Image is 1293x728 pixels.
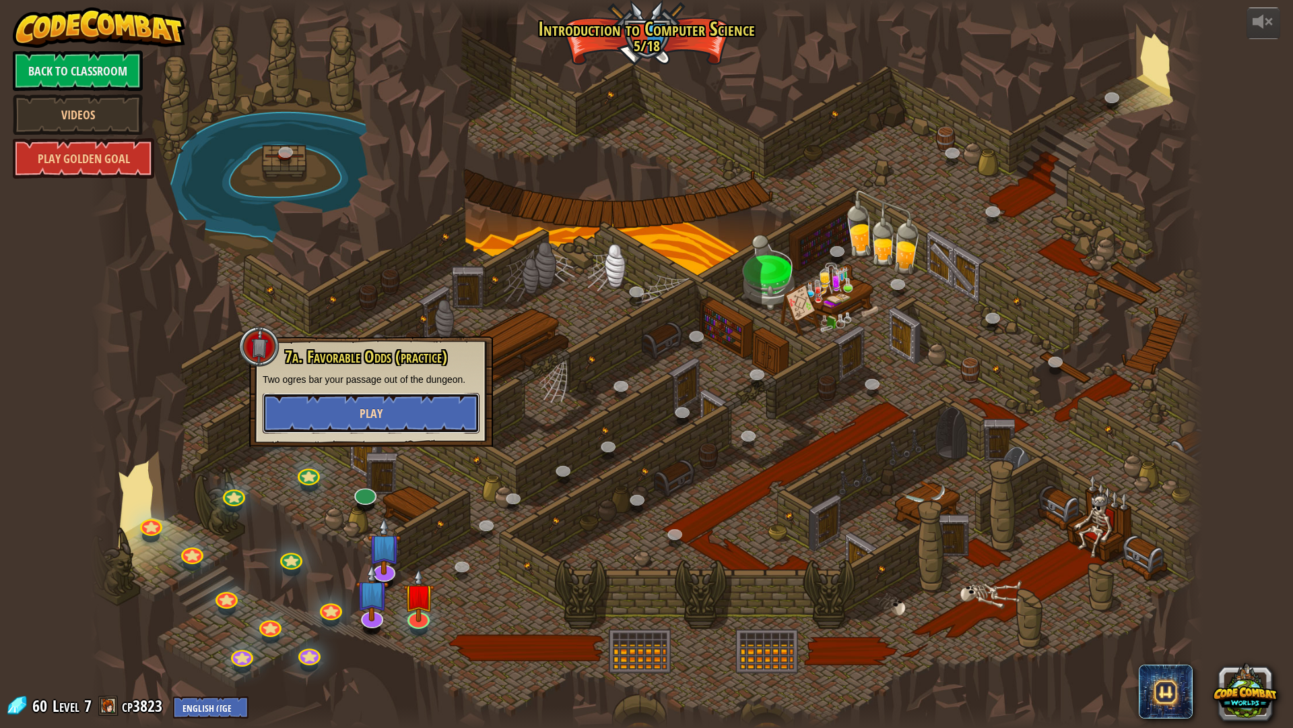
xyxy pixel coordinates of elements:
img: level-banner-unstarted-subscriber.png [368,518,401,575]
p: Two ogres bar your passage out of the dungeon. [263,373,479,386]
button: Play [263,393,479,433]
span: 7 [84,695,92,717]
img: level-banner-unstarted-subscriber.png [356,564,389,621]
span: Play [360,405,383,422]
a: Videos [13,94,143,135]
img: level-banner-unstarted.png [403,569,434,622]
span: 7a. Favorable Odds (practice) [285,345,447,368]
span: 60 [32,695,51,717]
a: Play Golden Goal [13,138,154,179]
span: Level [53,695,79,717]
a: Back to Classroom [13,51,143,91]
a: cp3823 [122,695,166,717]
button: Adjust volume [1247,7,1280,39]
img: CodeCombat - Learn how to code by playing a game [13,7,185,48]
